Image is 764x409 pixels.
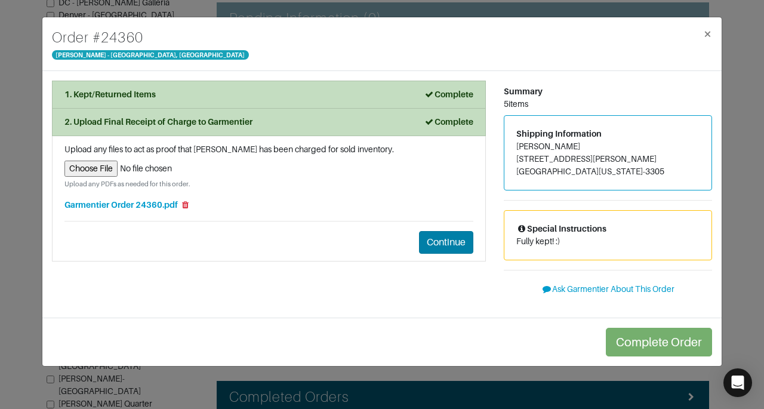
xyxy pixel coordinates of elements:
span: Special Instructions [516,224,606,233]
address: [PERSON_NAME] [STREET_ADDRESS][PERSON_NAME] [GEOGRAPHIC_DATA][US_STATE]-3305 [516,140,700,178]
strong: Complete [424,90,473,99]
strong: 1. Kept/Returned Items [64,90,156,99]
button: Close [694,17,722,51]
h4: Order # 24360 [52,27,249,48]
label: Upload any files to act as proof that [PERSON_NAME] has been charged for sold inventory. [64,143,394,156]
span: × [703,26,712,42]
a: Garmentier Order 24360.pdf [64,200,178,210]
small: Upload any PDFs as needed for this order. [64,179,473,189]
div: Summary [504,85,712,98]
button: Continue [419,231,473,254]
strong: 2. Upload Final Receipt of Charge to Garmentier [64,117,252,127]
span: [PERSON_NAME] - [GEOGRAPHIC_DATA], [GEOGRAPHIC_DATA] [52,50,249,60]
button: Complete Order [606,328,712,356]
button: Ask Garmentier About This Order [504,280,712,299]
div: Open Intercom Messenger [723,368,752,397]
span: Shipping Information [516,129,602,139]
div: 5 items [504,98,712,110]
strong: Complete [424,117,473,127]
p: Fully kept! :) [516,235,700,248]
